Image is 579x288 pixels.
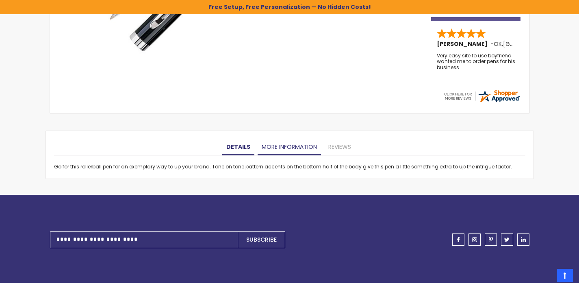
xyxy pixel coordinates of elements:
span: Subscribe [246,236,277,244]
span: instagram [472,237,477,242]
span: - , [490,40,563,48]
a: twitter [501,233,513,246]
a: linkedin [517,233,529,246]
span: twitter [504,237,510,242]
a: Top [557,269,573,282]
img: 4pens.com widget logo [443,89,521,103]
a: facebook [452,233,464,246]
a: More Information [258,139,321,155]
span: pinterest [489,237,493,242]
span: linkedin [521,237,526,242]
span: OK [494,40,502,48]
div: Go for this rollerball pen for an exemplary way to up your brand. Tone on tone pattern accents on... [54,164,525,170]
a: pinterest [485,233,497,246]
a: Reviews [324,139,355,155]
a: Details [222,139,254,155]
div: Very easy site to use boyfriend wanted me to order pens for his business [437,53,516,70]
button: Subscribe [238,231,285,248]
a: instagram [468,233,481,246]
span: [GEOGRAPHIC_DATA] [503,40,563,48]
a: 4pens.com certificate URL [443,98,521,105]
span: [PERSON_NAME] [437,40,490,48]
span: facebook [457,237,460,242]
